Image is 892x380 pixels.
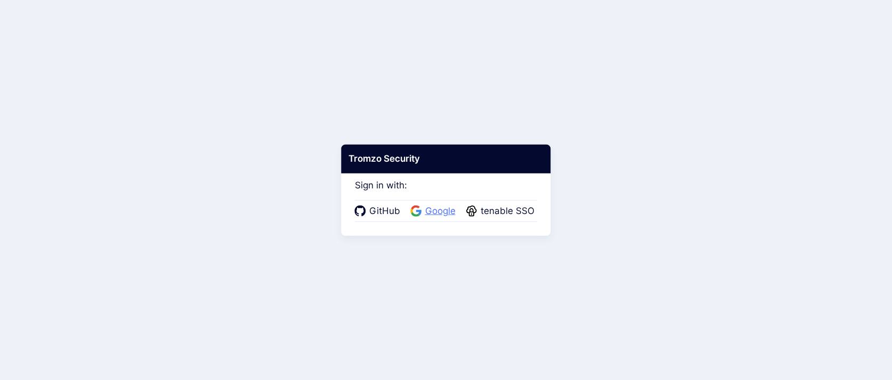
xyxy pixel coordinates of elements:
[422,204,459,218] span: Google
[341,145,550,173] div: Tromzo Security
[355,165,538,222] div: Sign in with:
[466,204,538,218] a: tenable SSO
[411,204,459,218] a: Google
[477,204,538,218] span: tenable SSO
[355,204,403,218] a: GitHub
[366,204,403,218] span: GitHub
